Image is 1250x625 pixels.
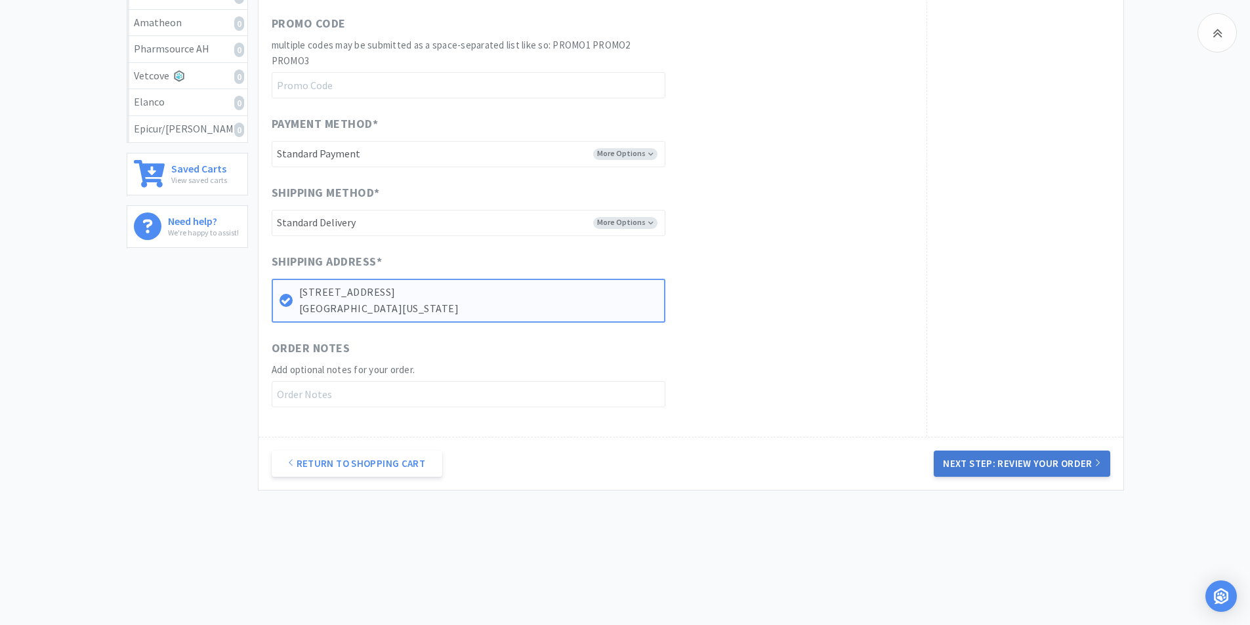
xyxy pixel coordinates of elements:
[272,381,665,407] input: Order Notes
[299,284,657,301] p: [STREET_ADDRESS]
[168,226,239,239] p: We're happy to assist!
[934,451,1110,477] button: Next Step: Review Your Order
[272,39,631,67] span: multiple codes may be submitted as a space-separated list like so: PROMO1 PROMO2 PROMO3
[127,116,247,142] a: Epicur/[PERSON_NAME]0
[134,121,241,138] div: Epicur/[PERSON_NAME]
[272,363,415,376] span: Add optional notes for your order.
[127,10,247,37] a: Amatheon0
[234,96,244,110] i: 0
[272,115,379,134] span: Payment Method *
[272,451,442,477] a: Return to Shopping Cart
[272,72,665,98] input: Promo Code
[134,14,241,31] div: Amatheon
[168,212,239,226] h6: Need help?
[134,41,241,58] div: Pharmsource AH
[272,14,346,33] span: Promo Code
[234,70,244,84] i: 0
[299,300,657,317] p: [GEOGRAPHIC_DATA][US_STATE]
[127,36,247,63] a: Pharmsource AH0
[234,43,244,57] i: 0
[134,68,241,85] div: Vetcove
[127,153,248,195] a: Saved CartsView saved carts
[171,160,227,174] h6: Saved Carts
[127,63,247,90] a: Vetcove0
[272,252,383,272] span: Shipping Address *
[127,89,247,116] a: Elanco0
[234,123,244,137] i: 0
[234,16,244,31] i: 0
[272,339,350,358] span: Order Notes
[1205,580,1237,612] div: Open Intercom Messenger
[272,184,380,203] span: Shipping Method *
[171,174,227,186] p: View saved carts
[134,94,241,111] div: Elanco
